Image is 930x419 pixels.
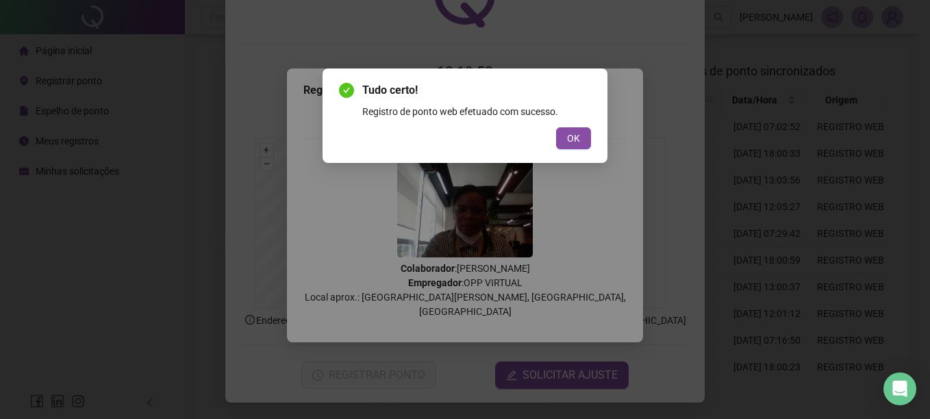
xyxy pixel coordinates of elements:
div: Open Intercom Messenger [883,372,916,405]
span: OK [567,131,580,146]
button: OK [556,127,591,149]
span: check-circle [339,83,354,98]
span: Tudo certo! [362,82,591,99]
div: Registro de ponto web efetuado com sucesso. [362,104,591,119]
